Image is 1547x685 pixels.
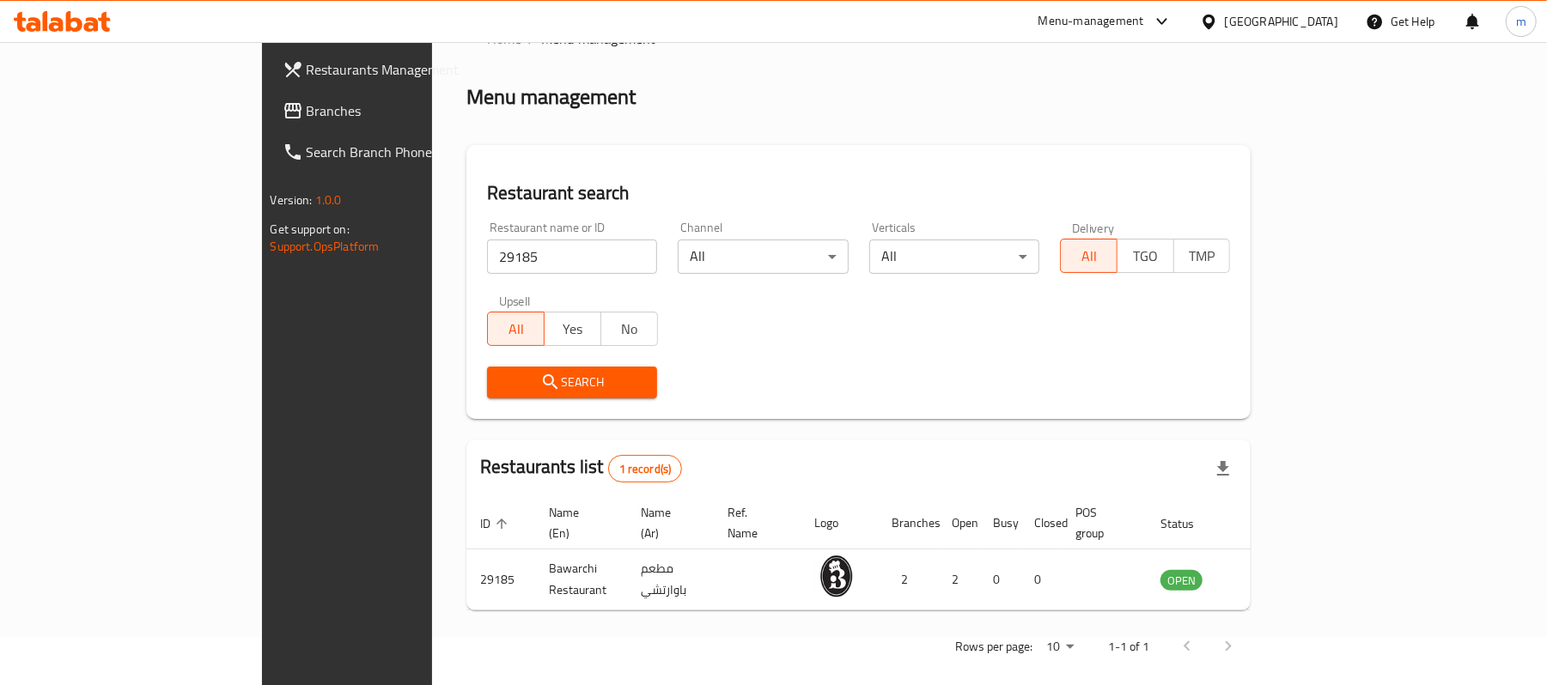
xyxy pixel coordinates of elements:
[307,142,507,162] span: Search Branch Phone
[466,497,1296,610] table: enhanced table
[487,312,545,346] button: All
[1117,239,1174,273] button: TGO
[466,83,636,111] h2: Menu management
[955,636,1032,658] p: Rows per page:
[495,317,538,342] span: All
[1203,448,1244,489] div: Export file
[1068,244,1111,269] span: All
[979,549,1020,610] td: 0
[1108,636,1149,658] p: 1-1 of 1
[1060,239,1118,273] button: All
[938,549,979,610] td: 2
[1020,497,1062,549] th: Closed
[487,180,1230,206] h2: Restaurant search
[549,502,606,543] span: Name (En)
[307,59,507,80] span: Restaurants Management
[1516,12,1526,31] span: m
[1160,513,1216,534] span: Status
[814,555,857,597] img: Bawarchi Restaurant
[1251,569,1282,590] div: Menu
[487,239,657,274] input: Search for restaurant name or ID..
[641,502,693,543] span: Name (Ar)
[528,28,534,49] li: /
[1160,571,1203,591] span: OPEN
[1225,12,1338,31] div: [GEOGRAPHIC_DATA]
[269,90,521,131] a: Branches
[1075,502,1126,543] span: POS group
[869,239,1039,274] div: All
[1173,239,1231,273] button: TMP
[678,239,848,274] div: All
[535,549,627,610] td: Bawarchi Restaurant
[1181,244,1224,269] span: TMP
[480,513,513,534] span: ID
[608,317,651,342] span: No
[627,549,714,610] td: مطعم باوارتشي
[1038,11,1144,32] div: Menu-management
[271,189,313,211] span: Version:
[1160,570,1203,591] div: OPEN
[1039,634,1081,660] div: Rows per page:
[600,312,658,346] button: No
[1072,221,1115,233] label: Delivery
[801,497,878,549] th: Logo
[878,549,938,610] td: 2
[501,372,643,393] span: Search
[307,100,507,121] span: Branches
[1124,244,1167,269] span: TGO
[728,502,780,543] span: Ref. Name
[979,497,1020,549] th: Busy
[609,461,682,477] span: 1 record(s)
[269,131,521,173] a: Search Branch Phone
[878,497,938,549] th: Branches
[1237,497,1296,549] th: Action
[608,455,683,482] div: Total records count
[487,367,657,398] button: Search
[480,454,682,482] h2: Restaurants list
[499,294,531,306] label: Upsell
[271,235,380,258] a: Support.OpsPlatform
[544,312,601,346] button: Yes
[1020,549,1062,610] td: 0
[271,218,350,240] span: Get support on:
[269,49,521,90] a: Restaurants Management
[938,497,979,549] th: Open
[551,317,594,342] span: Yes
[541,28,655,49] span: Menu management
[315,189,342,211] span: 1.0.0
